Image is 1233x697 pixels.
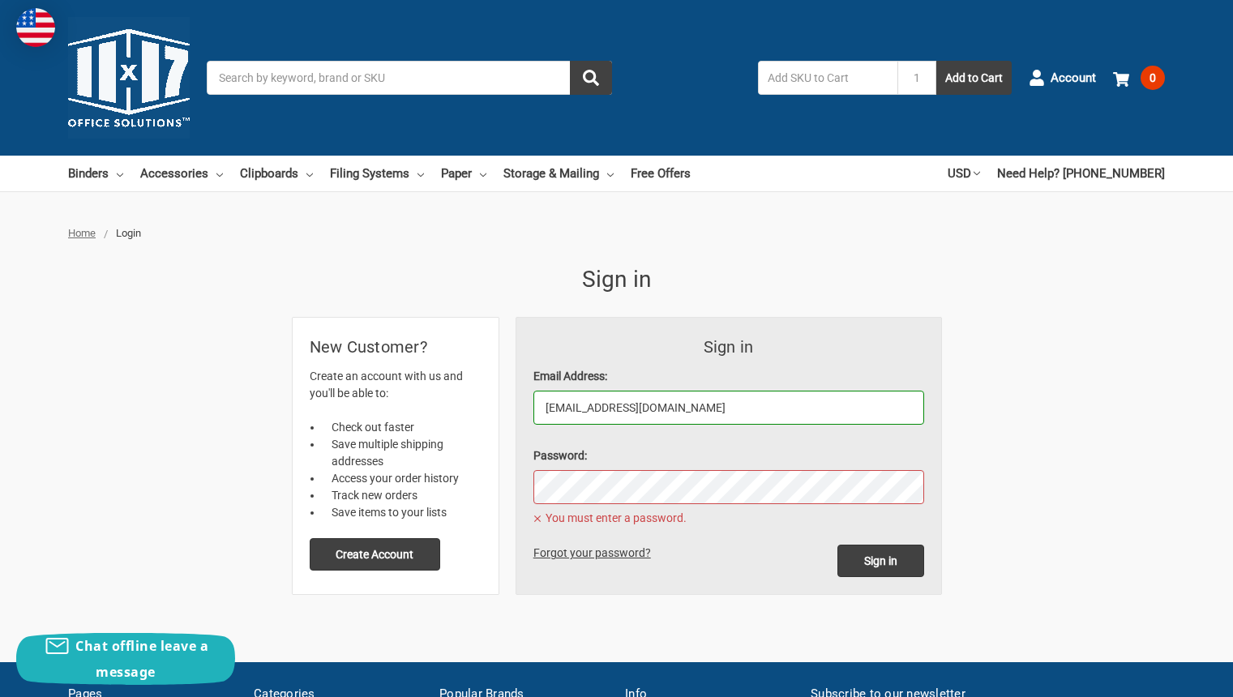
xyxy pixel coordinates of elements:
[631,156,691,191] a: Free Offers
[75,637,208,681] span: Chat offline leave a message
[323,504,482,521] li: Save items to your lists
[1113,57,1165,99] a: 0
[140,156,223,191] a: Accessories
[837,545,924,577] input: Sign in
[310,335,482,359] h2: New Customer?
[323,470,482,487] li: Access your order history
[68,156,123,191] a: Binders
[323,436,482,470] li: Save multiple shipping addresses
[323,419,482,436] li: Check out faster
[533,335,924,359] h3: Sign in
[330,156,424,191] a: Filing Systems
[68,17,190,139] img: 11x17.com
[533,368,924,385] label: Email Address:
[1051,69,1096,88] span: Account
[310,368,482,402] p: Create an account with us and you'll be able to:
[997,156,1165,191] a: Need Help? [PHONE_NUMBER]
[503,156,614,191] a: Storage & Mailing
[68,227,96,239] a: Home
[1029,57,1096,99] a: Account
[310,538,441,571] button: Create Account
[310,547,441,560] a: Create Account
[758,61,897,95] input: Add SKU to Cart
[533,447,924,464] label: Password:
[207,61,612,95] input: Search by keyword, brand or SKU
[948,156,980,191] a: USD
[293,263,941,297] h1: Sign in
[16,633,235,685] button: Chat offline leave a message
[240,156,313,191] a: Clipboards
[116,227,141,239] span: Login
[936,61,1012,95] button: Add to Cart
[1141,66,1165,90] span: 0
[323,487,482,504] li: Track new orders
[441,156,486,191] a: Paper
[533,508,924,528] span: You must enter a password.
[16,8,55,47] img: duty and tax information for United States
[533,546,657,559] a: Forgot your password?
